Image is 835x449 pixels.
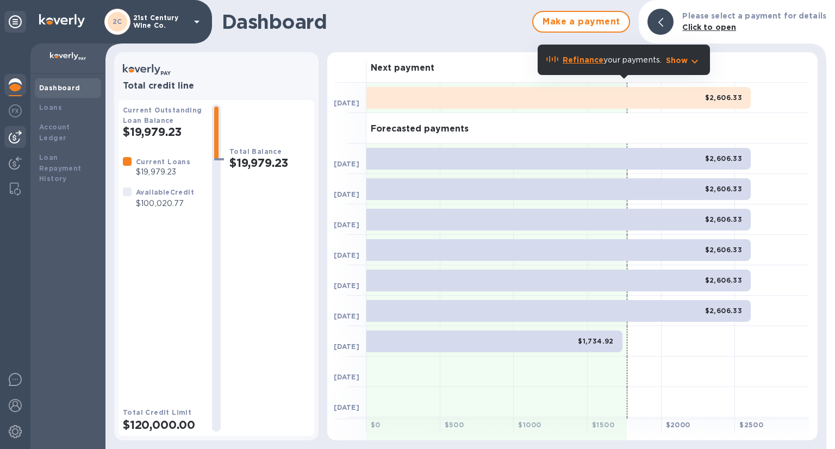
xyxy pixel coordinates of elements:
[334,251,359,259] b: [DATE]
[229,147,282,155] b: Total Balance
[123,418,203,432] h2: $120,000.00
[334,312,359,320] b: [DATE]
[563,54,662,66] p: your payments.
[682,23,736,32] b: Click to open
[666,55,688,66] p: Show
[123,125,203,139] h2: $19,979.23
[334,160,359,168] b: [DATE]
[334,99,359,107] b: [DATE]
[705,246,743,254] b: $2,606.33
[542,15,620,28] span: Make a payment
[371,63,434,73] h3: Next payment
[666,55,701,66] button: Show
[39,84,80,92] b: Dashboard
[39,153,82,183] b: Loan Repayment History
[136,188,194,196] b: Available Credit
[133,14,188,29] p: 21st Century Wine Co.
[705,307,743,315] b: $2,606.33
[334,282,359,290] b: [DATE]
[334,342,359,351] b: [DATE]
[334,221,359,229] b: [DATE]
[334,373,359,381] b: [DATE]
[705,154,743,163] b: $2,606.33
[39,103,62,111] b: Loans
[113,17,122,26] b: 2C
[666,421,690,429] b: $ 2000
[136,166,190,178] p: $19,979.23
[705,185,743,193] b: $2,606.33
[136,158,190,166] b: Current Loans
[682,11,826,20] b: Please select a payment for details
[123,81,310,91] h3: Total credit line
[563,55,603,64] b: Refinance
[578,337,614,345] b: $1,734.92
[334,190,359,198] b: [DATE]
[739,421,763,429] b: $ 2500
[532,11,630,33] button: Make a payment
[705,215,743,223] b: $2,606.33
[4,11,26,33] div: Unpin categories
[39,14,85,27] img: Logo
[9,104,22,117] img: Foreign exchange
[123,106,202,124] b: Current Outstanding Loan Balance
[229,156,310,170] h2: $19,979.23
[136,198,194,209] p: $100,020.77
[39,123,70,142] b: Account Ledger
[334,403,359,411] b: [DATE]
[222,10,527,33] h1: Dashboard
[705,276,743,284] b: $2,606.33
[123,408,191,416] b: Total Credit Limit
[371,124,469,134] h3: Forecasted payments
[705,93,743,102] b: $2,606.33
